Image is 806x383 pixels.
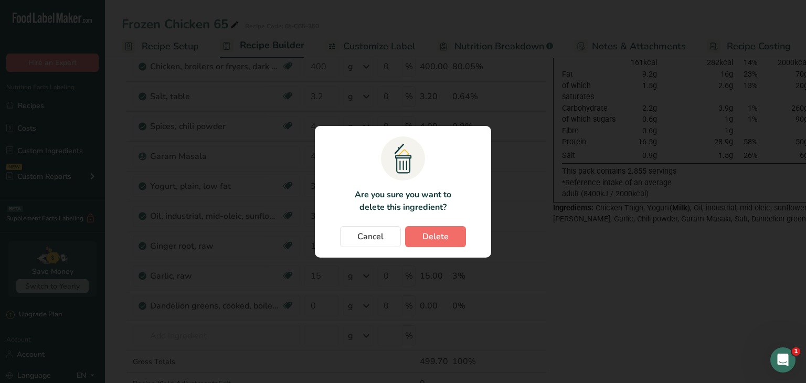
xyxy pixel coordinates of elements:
iframe: Intercom live chat [770,347,796,373]
span: 1 [792,347,800,356]
p: Are you sure you want to delete this ingredient? [348,188,457,214]
button: Delete [405,226,466,247]
span: Delete [422,230,449,243]
button: Cancel [340,226,401,247]
span: Cancel [357,230,384,243]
